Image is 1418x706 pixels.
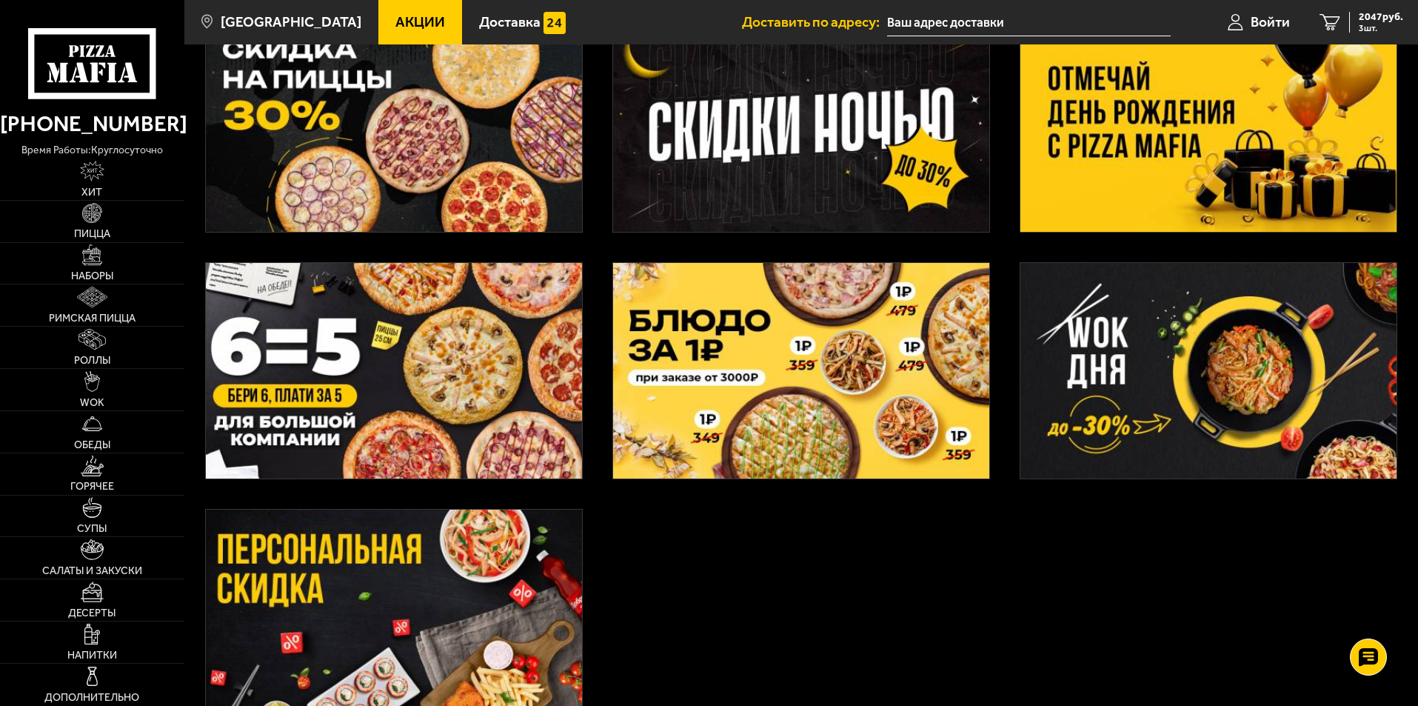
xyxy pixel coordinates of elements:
span: Десерты [68,608,116,619]
span: Доставить по адресу: [742,15,887,29]
span: WOK [80,398,104,408]
span: Хит [81,187,102,198]
span: [GEOGRAPHIC_DATA] [221,15,361,29]
span: Римская пицца [49,313,136,324]
span: Дополнительно [44,693,139,703]
span: Роллы [74,356,110,366]
span: Обеды [74,440,110,450]
span: Напитки [67,650,117,661]
span: 3 шт. [1359,24,1403,33]
span: Акции [395,15,445,29]
span: Супы [77,524,107,534]
span: Доставка [479,15,541,29]
span: Войти [1251,15,1290,29]
input: Ваш адрес доставки [887,9,1171,36]
span: Наборы [71,271,113,282]
span: Салаты и закуски [42,566,142,576]
span: Пицца [74,229,110,239]
img: 15daf4d41897b9f0e9f617042186c801.svg [544,12,566,34]
span: 2047 руб. [1359,12,1403,22]
span: Горячее [70,482,114,492]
